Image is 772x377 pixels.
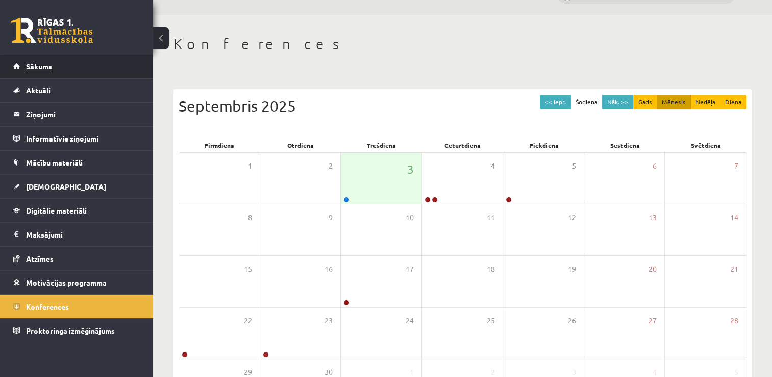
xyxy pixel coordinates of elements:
[633,95,657,109] button: Gads
[13,103,140,126] a: Ziņojumi
[26,206,87,215] span: Digitālie materiāli
[503,138,584,152] div: Piekdiena
[26,158,83,167] span: Mācību materiāli
[26,182,106,191] span: [DEMOGRAPHIC_DATA]
[734,160,738,172] span: 7
[26,103,140,126] legend: Ziņojumi
[13,223,140,246] a: Maksājumi
[244,315,252,326] span: 22
[13,55,140,78] a: Sākums
[13,79,140,102] a: Aktuāli
[657,95,691,109] button: Mēnesis
[13,199,140,222] a: Digitālie materiāli
[179,138,260,152] div: Pirmdiena
[572,160,576,172] span: 5
[649,264,657,275] span: 20
[665,138,746,152] div: Svētdiena
[26,326,115,335] span: Proktoringa izmēģinājums
[730,264,738,275] span: 21
[325,315,333,326] span: 23
[584,138,665,152] div: Sestdiena
[13,127,140,150] a: Informatīvie ziņojumi
[26,127,140,150] legend: Informatīvie ziņojumi
[248,212,252,223] span: 8
[11,18,93,43] a: Rīgas 1. Tālmācības vidusskola
[406,212,414,223] span: 10
[487,264,495,275] span: 18
[26,86,51,95] span: Aktuāli
[568,315,576,326] span: 26
[13,319,140,342] a: Proktoringa izmēģinājums
[260,138,341,152] div: Otrdiena
[540,95,571,109] button: << Iepr.
[26,62,52,71] span: Sākums
[487,212,495,223] span: 11
[248,160,252,172] span: 1
[487,315,495,326] span: 25
[329,212,333,223] span: 9
[173,35,752,53] h1: Konferences
[329,160,333,172] span: 2
[13,151,140,174] a: Mācību materiāli
[406,264,414,275] span: 17
[341,138,422,152] div: Trešdiena
[407,160,414,178] span: 3
[13,271,140,294] a: Motivācijas programma
[730,212,738,223] span: 14
[568,212,576,223] span: 12
[649,212,657,223] span: 13
[406,315,414,326] span: 24
[602,95,633,109] button: Nāk. >>
[720,95,746,109] button: Diena
[570,95,603,109] button: Šodiena
[26,254,54,263] span: Atzīmes
[13,175,140,198] a: [DEMOGRAPHIC_DATA]
[690,95,720,109] button: Nedēļa
[26,223,140,246] legend: Maksājumi
[653,160,657,172] span: 6
[325,264,333,275] span: 16
[649,315,657,326] span: 27
[26,302,69,311] span: Konferences
[730,315,738,326] span: 28
[568,264,576,275] span: 19
[179,95,746,117] div: Septembris 2025
[13,247,140,270] a: Atzīmes
[491,160,495,172] span: 4
[244,264,252,275] span: 15
[422,138,503,152] div: Ceturtdiena
[13,295,140,318] a: Konferences
[26,278,107,287] span: Motivācijas programma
